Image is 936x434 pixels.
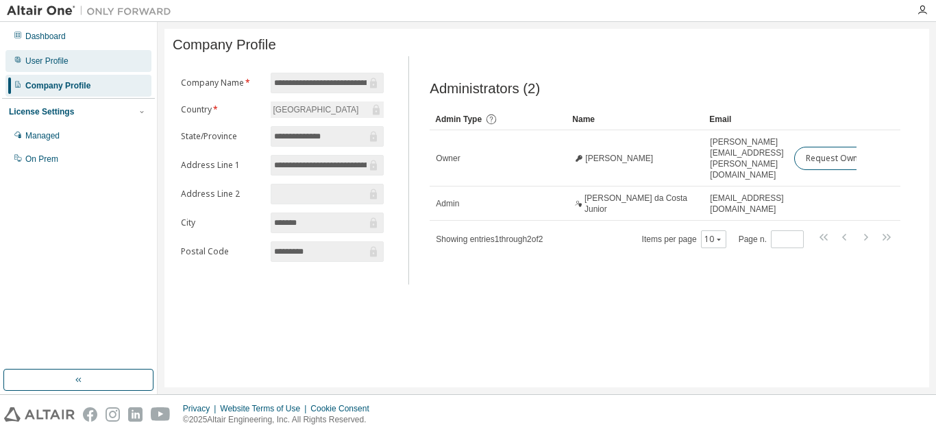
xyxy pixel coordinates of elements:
div: On Prem [25,154,58,165]
div: Email [709,108,783,130]
div: Privacy [183,403,220,414]
label: Address Line 2 [181,189,262,200]
span: [EMAIL_ADDRESS][DOMAIN_NAME] [710,193,783,215]
div: Cookie Consent [310,403,377,414]
span: [PERSON_NAME] da Costa Junior [584,193,698,215]
label: City [181,217,262,228]
div: User Profile [25,56,69,67]
span: Page n. [739,230,804,248]
span: Items per page [642,230,726,248]
span: Admin Type [435,114,482,124]
img: altair_logo.svg [4,407,75,422]
label: Address Line 1 [181,160,262,171]
div: [GEOGRAPHIC_DATA] [271,102,361,117]
div: Website Terms of Use [220,403,310,414]
div: Dashboard [25,31,66,42]
span: Showing entries 1 through 2 of 2 [436,234,543,244]
div: [GEOGRAPHIC_DATA] [271,101,384,118]
span: [PERSON_NAME] [585,153,653,164]
button: Request Owner Change [794,147,910,170]
div: License Settings [9,106,74,117]
img: facebook.svg [83,407,97,422]
span: Administrators (2) [430,81,540,97]
img: instagram.svg [106,407,120,422]
label: Company Name [181,77,262,88]
span: Company Profile [173,37,276,53]
div: Managed [25,130,60,141]
img: youtube.svg [151,407,171,422]
div: Name [572,108,698,130]
span: Owner [436,153,460,164]
img: linkedin.svg [128,407,143,422]
label: State/Province [181,131,262,142]
p: © 2025 Altair Engineering, Inc. All Rights Reserved. [183,414,378,426]
span: Admin [436,198,459,209]
img: Altair One [7,4,178,18]
label: Country [181,104,262,115]
span: [PERSON_NAME][EMAIL_ADDRESS][PERSON_NAME][DOMAIN_NAME] [710,136,783,180]
label: Postal Code [181,246,262,257]
div: Company Profile [25,80,90,91]
button: 10 [704,234,723,245]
